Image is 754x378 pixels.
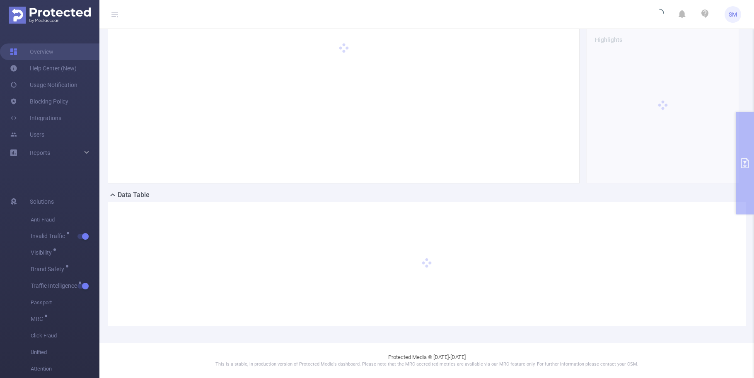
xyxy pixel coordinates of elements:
[31,212,99,228] span: Anti-Fraud
[9,7,91,24] img: Protected Media
[30,144,50,161] a: Reports
[729,6,737,23] span: SM
[30,149,50,156] span: Reports
[10,110,61,126] a: Integrations
[10,43,53,60] a: Overview
[99,343,754,378] footer: Protected Media © [DATE]-[DATE]
[10,126,44,143] a: Users
[31,344,99,361] span: Unified
[31,233,68,239] span: Invalid Traffic
[31,316,46,322] span: MRC
[120,361,733,368] p: This is a stable, in production version of Protected Media's dashboard. Please note that the MRC ...
[31,361,99,377] span: Attention
[30,193,54,210] span: Solutions
[31,266,67,272] span: Brand Safety
[31,283,80,289] span: Traffic Intelligence
[654,9,664,20] i: icon: loading
[31,250,55,255] span: Visibility
[31,327,99,344] span: Click Fraud
[10,93,68,110] a: Blocking Policy
[10,60,77,77] a: Help Center (New)
[118,190,150,200] h2: Data Table
[10,77,77,93] a: Usage Notification
[31,294,99,311] span: Passport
